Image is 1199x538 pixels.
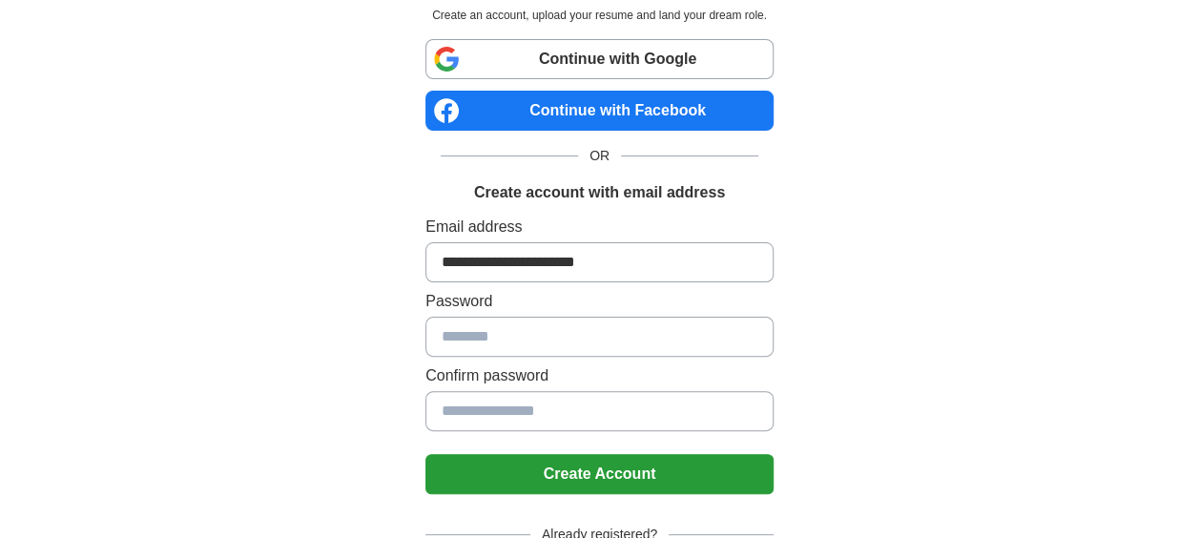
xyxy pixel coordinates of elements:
[425,39,774,79] a: Continue with Google
[425,290,774,313] label: Password
[474,181,725,204] h1: Create account with email address
[425,91,774,131] a: Continue with Facebook
[425,364,774,387] label: Confirm password
[429,7,770,24] p: Create an account, upload your resume and land your dream role.
[425,216,774,238] label: Email address
[425,454,774,494] button: Create Account
[578,146,621,166] span: OR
